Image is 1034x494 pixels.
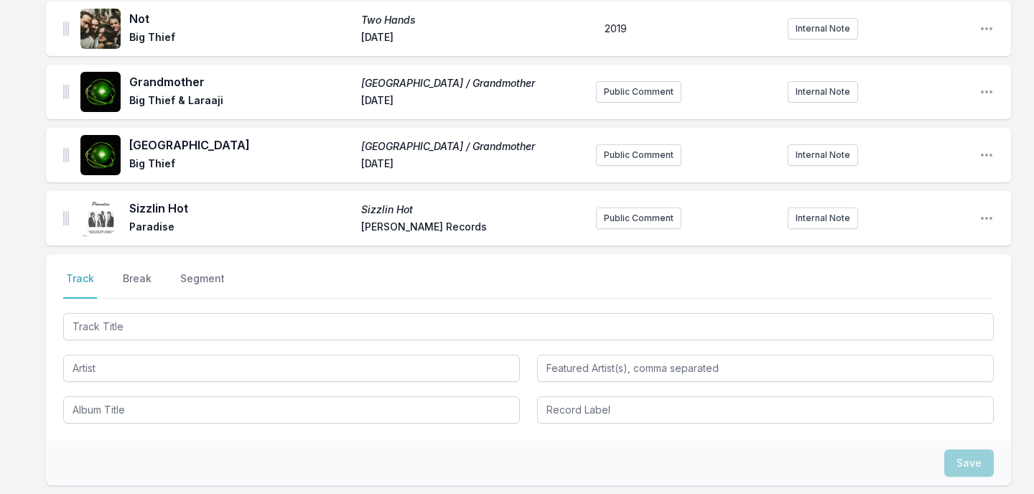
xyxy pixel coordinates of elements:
[361,76,584,90] span: [GEOGRAPHIC_DATA] / Grandmother
[129,157,353,174] span: Big Thief
[361,93,584,111] span: [DATE]
[80,198,121,238] img: Sizzlin Hot
[979,211,994,225] button: Open playlist item options
[129,30,353,47] span: Big Thief
[361,30,584,47] span: [DATE]
[361,13,584,27] span: Two Hands
[361,220,584,237] span: [PERSON_NAME] Records
[63,396,520,424] input: Album Title
[361,139,584,154] span: [GEOGRAPHIC_DATA] / Grandmother
[120,271,154,299] button: Break
[63,148,69,162] img: Drag Handle
[788,18,858,39] button: Internal Note
[63,85,69,99] img: Drag Handle
[979,148,994,162] button: Open playlist item options
[63,211,69,225] img: Drag Handle
[80,72,121,112] img: Los Angeles / Grandmother
[129,136,353,154] span: [GEOGRAPHIC_DATA]
[596,144,681,166] button: Public Comment
[605,22,627,34] span: 2019
[537,355,994,382] input: Featured Artist(s), comma separated
[129,200,353,217] span: Sizzlin Hot
[361,202,584,217] span: Sizzlin Hot
[596,208,681,229] button: Public Comment
[788,81,858,103] button: Internal Note
[80,9,121,49] img: Two Hands
[979,22,994,36] button: Open playlist item options
[129,73,353,90] span: Grandmother
[63,22,69,36] img: Drag Handle
[129,93,353,111] span: Big Thief & Laraaji
[944,449,994,477] button: Save
[63,355,520,382] input: Artist
[979,85,994,99] button: Open playlist item options
[129,10,353,27] span: Not
[361,157,584,174] span: [DATE]
[537,396,994,424] input: Record Label
[596,81,681,103] button: Public Comment
[63,271,97,299] button: Track
[788,144,858,166] button: Internal Note
[63,313,994,340] input: Track Title
[80,135,121,175] img: Los Angeles / Grandmother
[788,208,858,229] button: Internal Note
[129,220,353,237] span: Paradise
[177,271,228,299] button: Segment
